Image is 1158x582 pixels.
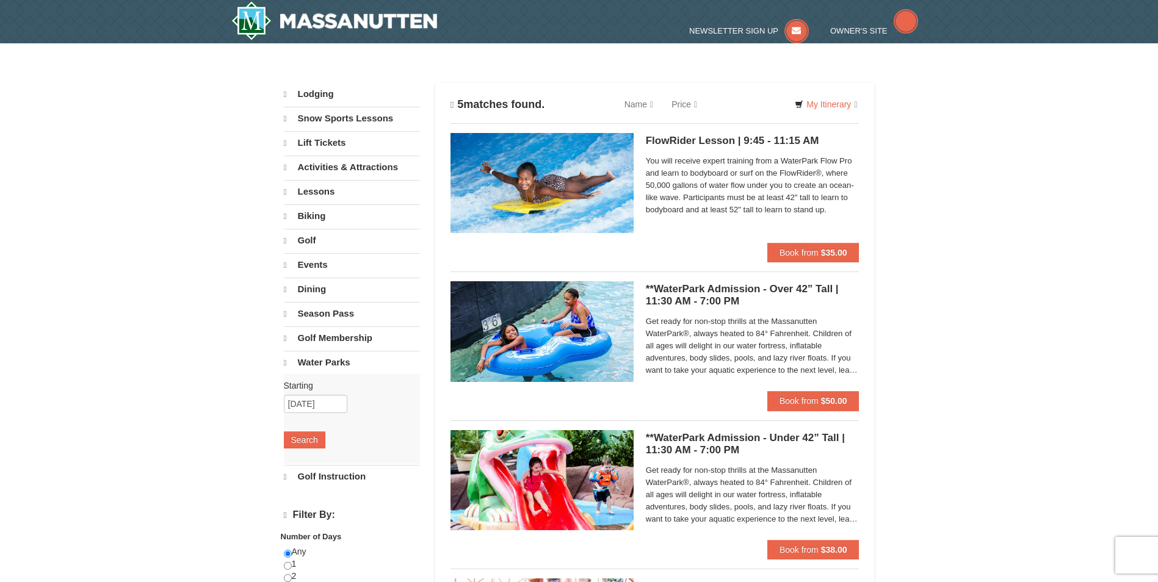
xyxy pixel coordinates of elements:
a: Water Parks [284,351,420,374]
a: Events [284,253,420,276]
button: Book from $50.00 [767,391,859,411]
h5: **WaterPark Admission - Over 42” Tall | 11:30 AM - 7:00 PM [646,283,859,307]
strong: $38.00 [821,545,847,555]
a: Newsletter Sign Up [689,26,809,35]
span: You will receive expert training from a WaterPark Flow Pro and learn to bodyboard or surf on the ... [646,155,859,216]
a: Golf Membership [284,326,420,350]
a: Owner's Site [830,26,918,35]
a: Price [662,92,706,117]
span: Owner's Site [830,26,888,35]
a: Lodging [284,83,420,106]
span: Get ready for non-stop thrills at the Massanutten WaterPark®, always heated to 84° Fahrenheit. Ch... [646,464,859,525]
a: Name [615,92,662,117]
strong: $50.00 [821,396,847,406]
a: Golf [284,229,420,252]
span: Get ready for non-stop thrills at the Massanutten WaterPark®, always heated to 84° Fahrenheit. Ch... [646,315,859,376]
button: Book from $35.00 [767,243,859,262]
a: Activities & Attractions [284,156,420,179]
a: My Itinerary [787,95,865,113]
span: Book from [780,248,819,257]
label: Starting [284,379,411,392]
span: Book from [780,396,819,406]
strong: $35.00 [821,248,847,257]
a: Season Pass [284,302,420,325]
h5: FlowRider Lesson | 9:45 - 11:15 AM [646,135,859,147]
img: 6619917-216-363963c7.jpg [451,133,634,233]
span: Newsletter Sign Up [689,26,778,35]
h4: Filter By: [284,509,420,521]
a: Golf Instruction [284,465,420,488]
strong: Number of Days [281,532,342,541]
img: 6619917-720-80b70c28.jpg [451,281,634,381]
a: Snow Sports Lessons [284,107,420,130]
span: Book from [780,545,819,555]
button: Book from $38.00 [767,540,859,559]
button: Search [284,431,325,448]
a: Lessons [284,180,420,203]
a: Massanutten Resort [231,1,438,40]
a: Dining [284,278,420,301]
h5: **WaterPark Admission - Under 42” Tall | 11:30 AM - 7:00 PM [646,432,859,456]
a: Biking [284,204,420,228]
img: Massanutten Resort Logo [231,1,438,40]
a: Lift Tickets [284,131,420,154]
img: 6619917-732-e1c471e4.jpg [451,430,634,530]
